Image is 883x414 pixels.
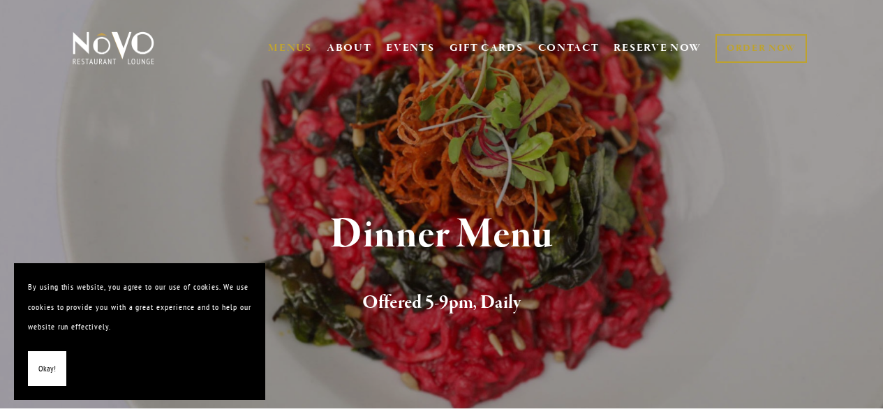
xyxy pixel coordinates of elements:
a: ABOUT [327,41,372,55]
a: CONTACT [538,35,600,61]
a: EVENTS [386,41,434,55]
button: Okay! [28,351,66,387]
p: By using this website, you agree to our use of cookies. We use cookies to provide you with a grea... [28,277,251,337]
img: Novo Restaurant &amp; Lounge [70,31,157,66]
h2: Offered 5-9pm, Daily [92,288,791,318]
a: MENUS [268,41,312,55]
section: Cookie banner [14,263,265,400]
a: ORDER NOW [715,34,807,63]
a: GIFT CARDS [450,35,524,61]
h1: Dinner Menu [92,212,791,258]
a: RESERVE NOW [614,35,702,61]
span: Okay! [38,359,56,379]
